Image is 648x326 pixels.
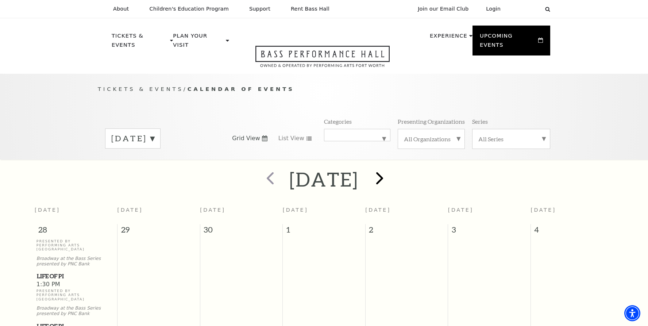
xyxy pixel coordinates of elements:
span: Tickets & Events [98,86,184,92]
span: [DATE] [283,207,308,213]
a: Open this option [229,46,416,74]
label: All Organizations [404,135,459,143]
p: Plan Your Visit [173,31,224,54]
span: [DATE] [35,207,60,213]
span: Grid View [232,134,260,142]
p: / [98,85,550,94]
span: [DATE] [448,207,474,213]
label: All Series [478,135,544,143]
span: Life of Pi [37,272,115,281]
p: Support [249,6,270,12]
p: About [113,6,129,12]
span: 3 [448,224,531,239]
span: 1:30 PM [36,281,116,289]
span: 4 [531,224,613,239]
span: [DATE] [200,207,225,213]
p: Experience [430,31,467,45]
span: List View [278,134,304,142]
span: [DATE] [531,207,556,213]
button: next [366,166,392,192]
h2: [DATE] [289,168,358,191]
span: [DATE] [365,207,391,213]
p: Presenting Organizations [398,118,465,125]
span: Calendar of Events [188,86,294,92]
span: [DATE] [117,207,143,213]
span: 29 [117,224,200,239]
span: 1 [283,224,365,239]
p: Children's Education Program [149,6,229,12]
p: Broadway at the Bass Series presented by PNC Bank [36,256,116,267]
p: Categories [324,118,352,125]
select: Select: [512,5,538,12]
button: prev [256,166,282,192]
div: Accessibility Menu [624,305,640,321]
p: Presented By Performing Arts [GEOGRAPHIC_DATA] [36,289,116,301]
p: Tickets & Events [112,31,168,54]
p: Broadway at the Bass Series presented by PNC Bank [36,306,116,317]
a: Life of Pi [36,272,116,281]
span: 28 [35,224,117,239]
label: [DATE] [111,133,154,144]
p: Series [472,118,488,125]
p: Upcoming Events [480,31,536,54]
span: 2 [366,224,448,239]
span: 30 [200,224,283,239]
p: Rent Bass Hall [291,6,329,12]
p: Presented By Performing Arts [GEOGRAPHIC_DATA] [36,239,116,252]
